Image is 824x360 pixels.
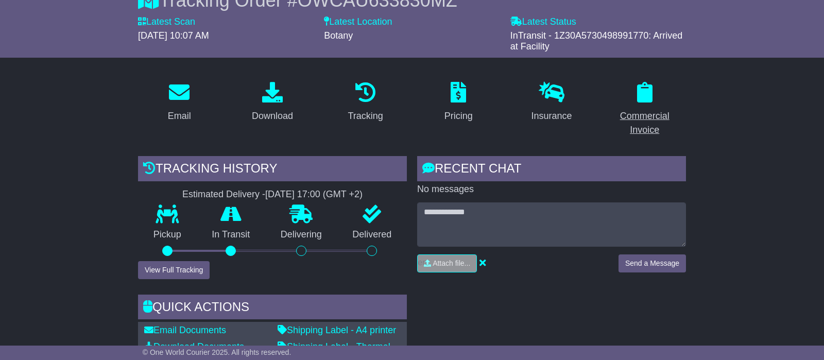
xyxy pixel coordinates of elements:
span: © One World Courier 2025. All rights reserved. [143,348,291,356]
p: Delivered [337,229,407,241]
label: Latest Status [510,16,576,28]
div: Insurance [531,109,572,123]
a: Commercial Invoice [603,78,686,141]
a: Tracking [341,78,390,127]
p: In Transit [197,229,266,241]
p: No messages [417,184,686,195]
a: Shipping Label - A4 printer [278,325,396,335]
a: Email [161,78,198,127]
span: Botany [324,30,353,41]
span: InTransit - 1Z30A5730498991770: Arrived at Facility [510,30,683,52]
div: Estimated Delivery - [138,189,407,200]
p: Delivering [265,229,337,241]
a: Download [245,78,300,127]
div: [DATE] 17:00 (GMT +2) [265,189,363,200]
div: Tracking [348,109,383,123]
label: Latest Location [324,16,392,28]
div: Pricing [444,109,473,123]
p: Pickup [138,229,197,241]
a: Insurance [524,78,578,127]
a: Download Documents [144,341,244,352]
div: Tracking history [138,156,407,184]
span: [DATE] 10:07 AM [138,30,209,41]
button: Send a Message [619,254,686,272]
div: RECENT CHAT [417,156,686,184]
label: Latest Scan [138,16,195,28]
div: Commercial Invoice [610,109,679,137]
a: Pricing [438,78,479,127]
button: View Full Tracking [138,261,210,279]
div: Quick Actions [138,295,407,322]
div: Email [168,109,191,123]
a: Email Documents [144,325,226,335]
div: Download [252,109,293,123]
